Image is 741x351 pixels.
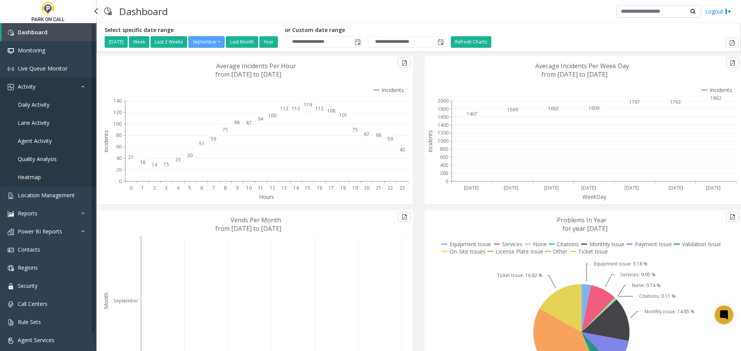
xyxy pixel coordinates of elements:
text: 4 [177,185,180,191]
text: 59 [211,136,216,142]
h3: Dashboard [115,2,172,21]
text: [DATE] [464,185,479,191]
text: 87 [246,119,252,126]
span: Live Queue Monitor [18,65,68,72]
span: Security [18,282,37,289]
text: 1200 [438,129,448,136]
text: 120 [113,109,122,116]
text: 1762 [670,99,681,105]
text: Incidents [102,130,110,153]
text: 17 [328,185,334,191]
h5: or Custom date range [285,27,445,34]
img: 'icon' [8,229,14,235]
text: 1800 [438,106,448,112]
img: pageIcon [104,2,112,21]
text: 7 [212,185,215,191]
text: September [113,297,138,304]
text: 1569 [507,106,518,113]
span: Monitoring [18,47,45,54]
h5: Select specific date range [105,27,279,34]
text: 12 [270,185,275,191]
span: Contacts [18,246,40,253]
text: 140 [113,97,122,104]
button: Export to pdf [398,212,411,222]
text: 75 [352,126,358,133]
span: Reports [18,210,37,217]
text: WeekDay [582,193,607,200]
text: 5 [188,185,191,191]
text: 3 [165,185,167,191]
button: Export to pdf [726,58,739,68]
button: Year [259,36,278,48]
span: Activity [18,83,36,90]
img: 'icon' [8,211,14,217]
text: [DATE] [504,185,518,191]
text: 1 [141,185,144,191]
button: Export to pdf [726,212,739,222]
text: None: 0.74 % [632,282,661,289]
span: Agent Activity [18,137,52,144]
text: 6 [200,185,203,191]
span: Toggle popup [353,37,362,47]
text: 119 [304,101,312,108]
text: from [DATE] to [DATE] [215,70,281,79]
text: Problems In Year [557,216,607,224]
text: 1609 [589,105,599,111]
text: 2000 [438,97,448,104]
text: [DATE] [581,185,596,191]
span: Quality Analysis [18,155,57,163]
text: 101 [339,112,347,118]
button: Last Month [226,36,258,48]
text: 20 [116,166,122,173]
button: Export to pdf [398,58,411,68]
img: 'icon' [8,48,14,54]
text: 1400 [438,122,448,128]
button: Refresh Charts [451,36,491,48]
text: 59 [387,136,393,142]
text: 18 [340,185,346,191]
img: 'icon' [8,319,14,326]
text: 2 [153,185,156,191]
text: 100 [268,112,276,119]
a: Logout [705,7,731,15]
text: Hours [259,193,274,200]
text: 40 [116,155,122,161]
span: Agent Services [18,336,54,344]
img: logout [725,7,731,15]
text: 8 [224,185,227,191]
text: 800 [440,146,448,152]
text: 14 [152,161,157,168]
img: 'icon' [8,338,14,344]
text: 67 [364,131,369,138]
text: 9 [236,185,239,191]
text: Incidents [426,130,434,153]
button: Export to pdf [726,38,739,48]
text: 0 [119,178,122,185]
text: 18 [140,159,145,166]
text: 400 [440,162,448,168]
text: 200 [440,170,448,176]
text: 94 [258,116,264,122]
text: 27 [128,154,134,161]
img: 'icon' [8,265,14,271]
text: 112 [280,105,288,112]
img: 'icon' [8,283,14,289]
text: 0 [445,178,448,185]
text: for year [DATE] [562,224,607,233]
text: 88 [234,119,240,126]
img: 'icon' [8,247,14,253]
span: Rule Sets [18,318,41,326]
text: Vends Per Month [230,216,281,224]
text: 1602 [548,105,559,112]
text: 108 [327,107,335,114]
text: 11 [258,185,263,191]
img: 'icon' [8,301,14,307]
text: 23 [175,156,181,163]
text: 600 [440,154,448,160]
text: 16 [317,185,322,191]
text: Month [102,292,110,309]
span: Call Centers [18,300,47,307]
text: Ticket Issue: 16.82 % [497,272,543,279]
span: Regions [18,264,38,271]
text: 30 [187,152,193,159]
